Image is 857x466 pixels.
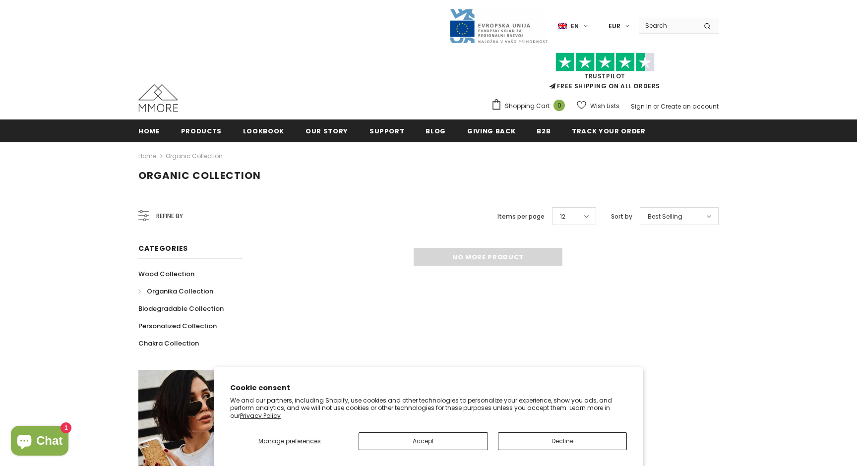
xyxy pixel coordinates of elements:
[138,243,188,253] span: Categories
[505,101,550,111] span: Shopping Cart
[653,102,659,111] span: or
[497,212,545,222] label: Items per page
[537,119,551,142] a: B2B
[584,72,625,80] a: Trustpilot
[138,265,194,283] a: Wood Collection
[631,102,652,111] a: Sign In
[560,212,565,222] span: 12
[449,8,548,44] img: Javni Razpis
[138,304,224,313] span: Biodegradable Collection
[467,126,515,136] span: Giving back
[639,18,696,33] input: Search Site
[491,57,719,90] span: FREE SHIPPING ON ALL ORDERS
[661,102,719,111] a: Create an account
[426,126,446,136] span: Blog
[243,119,284,142] a: Lookbook
[572,126,645,136] span: Track your order
[8,426,71,458] inbox-online-store-chat: Shopify online store chat
[359,432,488,450] button: Accept
[138,269,194,279] span: Wood Collection
[138,84,178,112] img: MMORE Cases
[609,21,620,31] span: EUR
[230,383,627,393] h2: Cookie consent
[449,21,548,30] a: Javni Razpis
[138,119,160,142] a: Home
[138,300,224,317] a: Biodegradable Collection
[577,97,619,115] a: Wish Lists
[147,287,213,296] span: Organika Collection
[166,152,223,160] a: Organic Collection
[181,119,222,142] a: Products
[138,169,261,182] span: Organic Collection
[181,126,222,136] span: Products
[426,119,446,142] a: Blog
[138,321,217,331] span: Personalized Collection
[230,397,627,420] p: We and our partners, including Shopify, use cookies and other technologies to personalize your ex...
[571,21,579,31] span: en
[243,126,284,136] span: Lookbook
[369,126,405,136] span: support
[572,119,645,142] a: Track your order
[138,283,213,300] a: Organika Collection
[611,212,632,222] label: Sort by
[138,339,199,348] span: Chakra Collection
[306,119,348,142] a: Our Story
[590,101,619,111] span: Wish Lists
[258,437,321,445] span: Manage preferences
[230,432,349,450] button: Manage preferences
[156,211,183,222] span: Refine by
[240,411,281,420] a: Privacy Policy
[491,99,570,114] a: Shopping Cart 0
[306,126,348,136] span: Our Story
[467,119,515,142] a: Giving back
[648,212,682,222] span: Best Selling
[138,126,160,136] span: Home
[498,432,627,450] button: Decline
[138,335,199,352] a: Chakra Collection
[138,150,156,162] a: Home
[553,100,565,111] span: 0
[555,53,655,72] img: Trust Pilot Stars
[537,126,551,136] span: B2B
[369,119,405,142] a: support
[138,317,217,335] a: Personalized Collection
[558,22,567,30] img: i-lang-1.png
